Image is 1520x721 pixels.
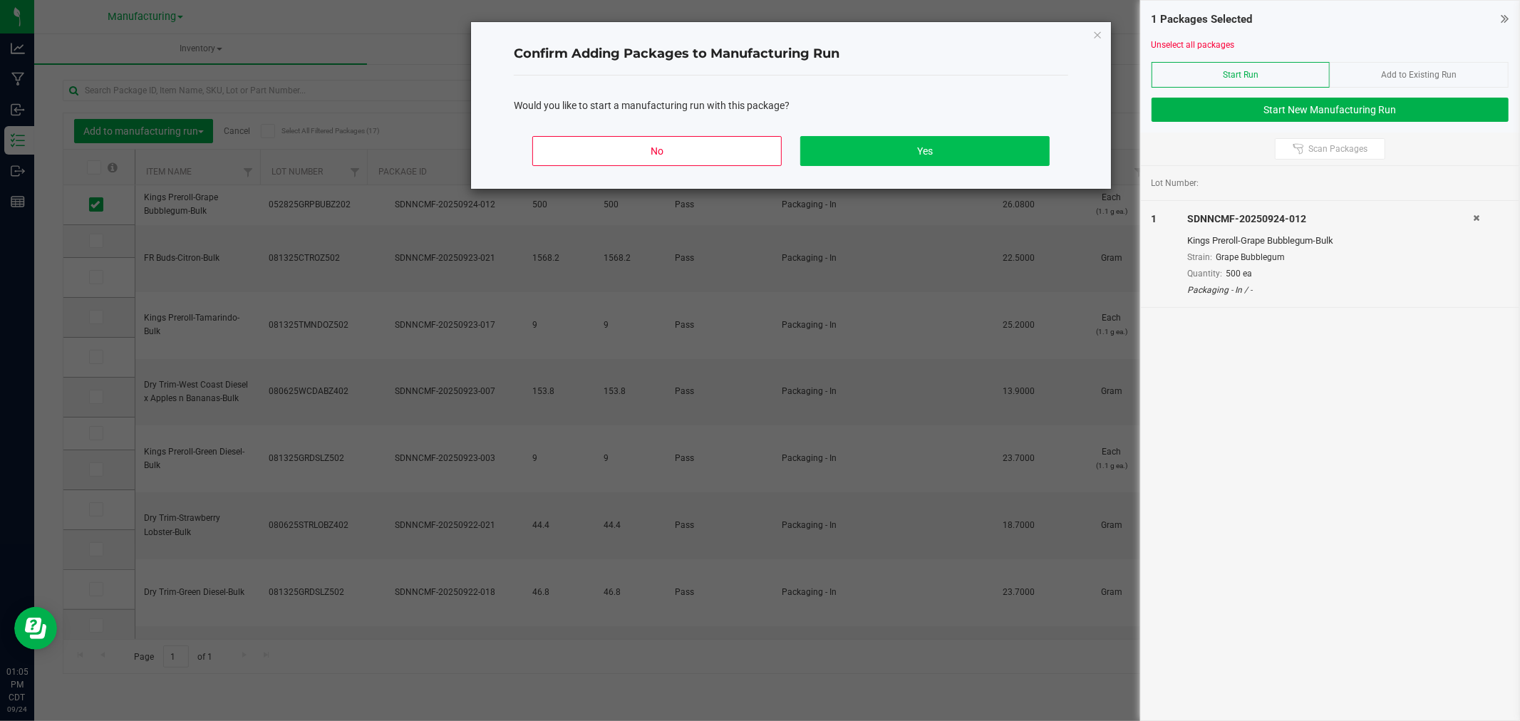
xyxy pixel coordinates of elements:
[514,45,1068,63] h4: Confirm Adding Packages to Manufacturing Run
[532,136,782,166] button: No
[1092,26,1102,43] button: Close
[514,98,1068,113] div: Would you like to start a manufacturing run with this package?
[800,136,1050,166] button: Yes
[14,607,57,650] iframe: Resource center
